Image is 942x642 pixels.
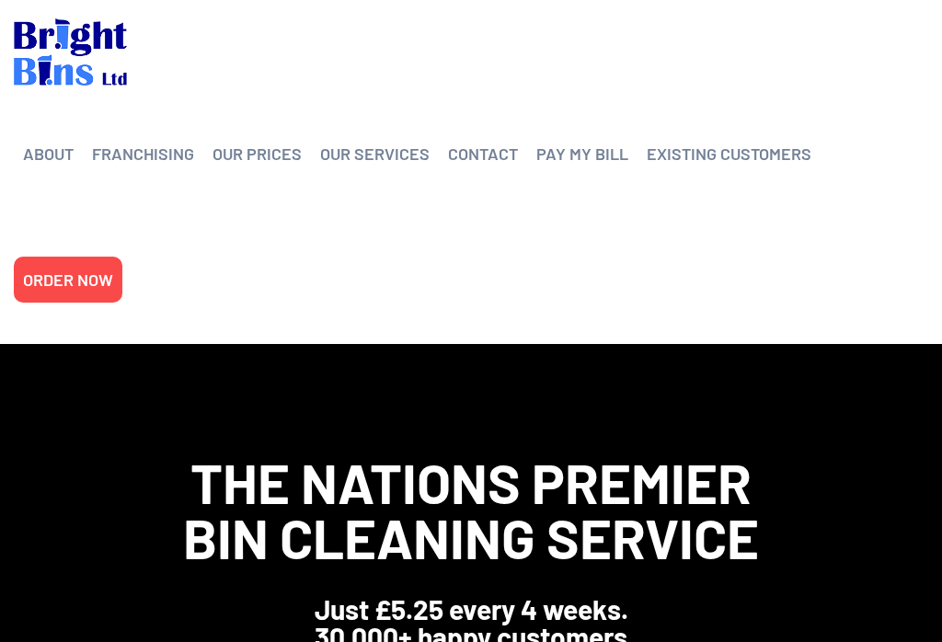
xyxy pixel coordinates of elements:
[320,140,430,167] a: OUR SERVICES
[213,140,302,167] a: OUR PRICES
[183,449,759,570] span: The Nations Premier Bin Cleaning Service
[92,140,194,167] a: FRANCHISING
[448,140,518,167] a: CONTACT
[647,140,811,167] a: EXISTING CUSTOMERS
[23,266,113,293] a: ORDER NOW
[536,140,628,167] a: PAY MY BILL
[23,140,74,167] a: ABOUT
